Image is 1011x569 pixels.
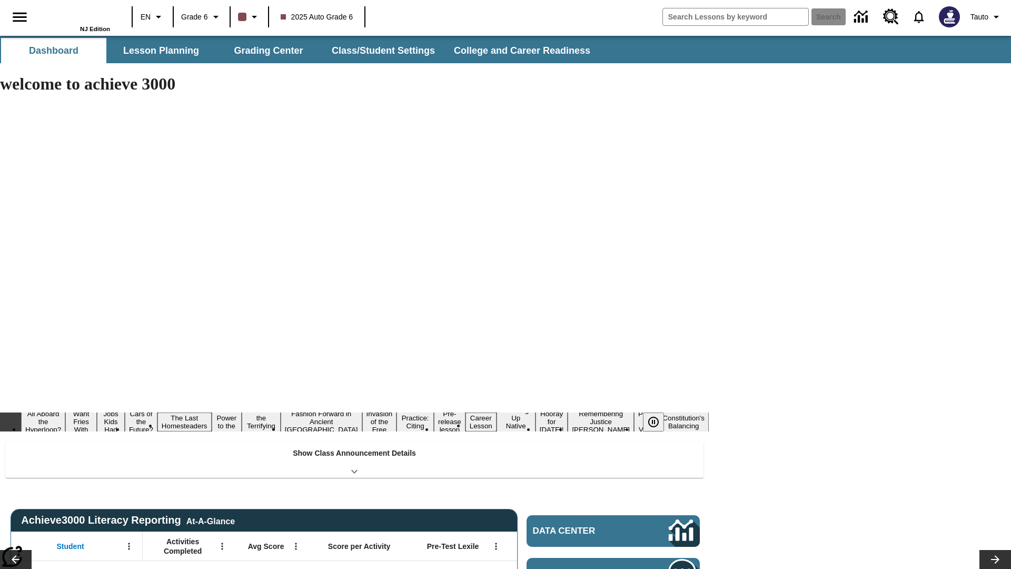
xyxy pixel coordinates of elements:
button: Slide 12 Career Lesson [465,413,497,431]
img: Avatar [939,6,960,27]
a: Data Center [848,3,877,32]
button: Lesson Planning [108,38,214,63]
span: NJ Edition [80,26,110,32]
button: Open Menu [214,538,230,554]
button: Grading Center [216,38,321,63]
span: Score per Activity [328,542,391,551]
button: Slide 4 Cars of the Future? [125,408,157,435]
button: Slide 8 Fashion Forward in Ancient Rome [281,408,362,435]
a: Data Center [527,515,700,547]
button: Slide 7 Attack of the Terrifying Tomatoes [242,405,281,439]
span: Data Center [533,526,632,536]
button: Open Menu [288,538,304,554]
button: Slide 16 Point of View [634,408,658,435]
span: Grade 6 [181,12,208,23]
button: Dashboard [1,38,106,63]
button: Slide 6 Solar Power to the People [212,405,242,439]
button: Open side menu [4,2,35,33]
button: Pause [643,413,664,431]
button: Slide 17 The Constitution's Balancing Act [658,405,709,439]
button: Slide 11 Pre-release lesson [434,408,465,435]
button: Slide 5 The Last Homesteaders [157,413,212,431]
div: Show Class Announcement Details [5,442,703,478]
div: Pause [643,413,675,431]
button: Slide 3 Dirty Jobs Kids Had To Do [97,400,125,443]
button: Slide 13 Cooking Up Native Traditions [497,405,536,439]
button: Slide 2 Do You Want Fries With That? [65,400,97,443]
div: At-A-Glance [186,515,235,526]
a: Resource Center, Will open in new tab [877,3,905,31]
span: Student [57,542,84,551]
span: 2025 Auto Grade 6 [281,12,353,23]
button: College and Career Readiness [445,38,599,63]
span: Pre-Test Lexile [427,542,479,551]
div: Home [42,4,110,32]
button: Slide 10 Mixed Practice: Citing Evidence [397,405,434,439]
span: Achieve3000 Literacy Reporting [21,514,235,526]
button: Language: EN, Select a language [136,7,170,26]
button: Profile/Settings [966,7,1007,26]
span: EN [141,12,151,23]
button: Class color is dark brown. Change class color [234,7,265,26]
button: Slide 14 Hooray for Constitution Day! [536,408,568,435]
p: Show Class Announcement Details [293,448,416,459]
button: Grade: Grade 6, Select a grade [177,7,226,26]
span: Activities Completed [148,537,217,556]
button: Open Menu [488,538,504,554]
button: Lesson carousel, Next [979,550,1011,569]
a: Home [42,5,110,26]
button: Select a new avatar [933,3,966,31]
button: Open Menu [121,538,137,554]
button: Slide 9 The Invasion of the Free CD [362,400,397,443]
span: Avg Score [248,542,284,551]
button: Class/Student Settings [323,38,443,63]
input: search field [663,8,808,25]
a: Notifications [905,3,933,31]
button: Slide 15 Remembering Justice O'Connor [568,408,634,435]
button: Slide 1 All Aboard the Hyperloop? [21,408,65,435]
span: Tauto [970,12,988,23]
